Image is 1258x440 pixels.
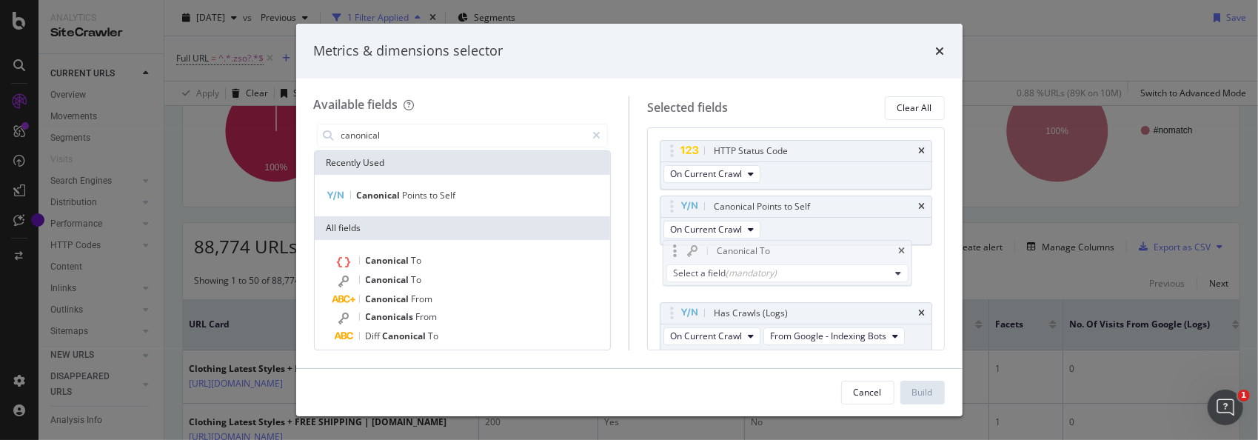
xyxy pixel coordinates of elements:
span: From [412,293,433,305]
div: Canonical Points to SelftimesOn Current Crawl [660,196,932,245]
span: Diff [366,330,383,342]
span: From [416,310,438,323]
span: to [430,189,441,201]
span: Points [403,189,430,201]
div: times [919,202,926,211]
span: On Current Crawl [670,223,742,236]
span: Canonical [366,273,412,286]
div: All fields [315,216,611,240]
div: modal [296,24,963,416]
div: Has Crawls (Logs) [714,306,788,321]
span: To [412,273,422,286]
div: Select a field [673,267,890,279]
div: Cancel [854,386,882,399]
div: times [919,147,926,156]
span: Canonicals [366,310,416,323]
div: Has Crawls (Logs)timesOn Current CrawlFrom Google - Indexing Bots [660,302,932,352]
span: 1 [1238,390,1250,401]
div: Canonical To [717,244,770,259]
div: HTTP Status Code [714,144,788,159]
button: From Google - Indexing Bots [763,327,905,345]
span: To [412,254,422,267]
div: Metrics & dimensions selector [314,41,503,61]
div: times [919,309,926,318]
button: Cancel [841,381,894,404]
span: Canonical [366,293,412,305]
span: To [429,330,439,342]
button: Clear All [885,96,945,120]
span: From Google - Indexing Bots [770,330,886,342]
span: Self [441,189,456,201]
iframe: Intercom live chat [1208,390,1243,425]
div: Canonical Points to Self [714,199,810,214]
div: Recently Used [315,151,611,175]
span: Canonical [383,330,429,342]
div: Build [912,386,933,399]
div: times [936,41,945,61]
span: On Current Crawl [670,167,742,180]
button: On Current Crawl [663,221,760,239]
span: On Current Crawl [670,330,742,342]
div: HTTP Status CodetimesOn Current Crawl [660,140,932,190]
button: Select a field(mandatory) [666,264,909,282]
div: Clear All [897,101,932,114]
div: times [899,247,906,256]
span: Canonical [366,254,412,267]
button: On Current Crawl [663,327,760,345]
div: Available fields [314,96,398,113]
div: Canonical TotimesSelect a field(mandatory) [663,240,912,286]
input: Search by field name [340,124,586,147]
div: Selected fields [647,99,728,116]
span: Canonical [357,189,403,201]
div: (mandatory) [726,267,777,279]
button: Build [900,381,945,404]
button: On Current Crawl [663,165,760,183]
